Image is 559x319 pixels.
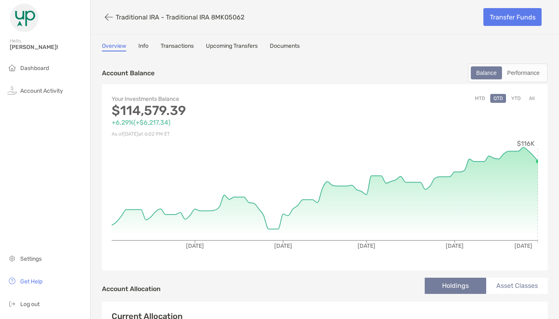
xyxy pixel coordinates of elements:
[20,255,42,262] span: Settings
[112,94,325,104] p: Your Investments Balance
[503,67,544,79] div: Performance
[20,301,40,308] span: Log out
[515,242,532,249] tspan: [DATE]
[102,43,126,51] a: Overview
[20,278,42,285] span: Get Help
[7,253,17,263] img: settings icon
[7,85,17,95] img: activity icon
[7,299,17,308] img: logout icon
[112,129,325,139] p: As of [DATE] at 6:02 PM ET
[517,140,535,147] tspan: $116K
[112,106,325,116] p: $114,579.39
[483,8,542,26] a: Transfer Funds
[490,94,506,103] button: QTD
[7,63,17,72] img: household icon
[20,65,49,72] span: Dashboard
[472,94,488,103] button: MTD
[526,94,538,103] button: All
[468,64,548,82] div: segmented control
[472,67,501,79] div: Balance
[7,276,17,286] img: get-help icon
[358,242,375,249] tspan: [DATE]
[446,242,464,249] tspan: [DATE]
[206,43,258,51] a: Upcoming Transfers
[425,278,486,294] li: Holdings
[102,68,155,78] p: Account Balance
[10,3,39,32] img: Zoe Logo
[116,13,244,21] p: Traditional IRA - Traditional IRA 8MK05062
[186,242,204,249] tspan: [DATE]
[161,43,194,51] a: Transactions
[270,43,300,51] a: Documents
[508,94,524,103] button: YTD
[274,242,292,249] tspan: [DATE]
[102,285,161,293] h4: Account Allocation
[486,278,548,294] li: Asset Classes
[138,43,148,51] a: Info
[20,87,63,94] span: Account Activity
[10,44,85,51] span: [PERSON_NAME]!
[112,117,325,128] p: +6.29% ( +$6,217.34 )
